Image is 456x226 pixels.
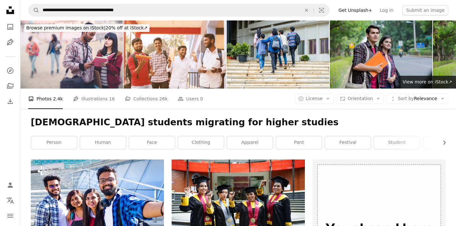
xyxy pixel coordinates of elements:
[276,136,322,149] a: pant
[299,4,313,16] button: Clear
[31,201,164,207] a: infian best friends spending time together outdoors in spring park.
[109,95,115,102] span: 16
[31,136,77,149] a: person
[20,20,123,89] img: Male and female college student friends together.
[335,5,376,15] a: Get Unsplash+
[347,96,373,101] span: Orientation
[4,194,17,207] button: Language
[20,20,153,36] a: Browse premium images on iStock|20% off at iStock↗
[4,209,17,222] button: Menu
[26,25,105,30] span: Browse premium images on iStock |
[374,136,420,149] a: student
[200,95,203,102] span: 0
[387,94,448,104] button: Sort byRelevance
[402,5,448,15] button: Submit an image
[227,136,273,149] a: apparel
[4,179,17,191] a: Log in / Sign up
[178,136,224,149] a: clothing
[438,136,446,149] button: scroll list to the right
[330,20,432,89] img: Indian University Student - stock images
[398,96,414,101] span: Sort by
[227,20,329,89] img: Back view shot of students with backpack going to classroom at college campus - concept of back t...
[325,136,371,149] a: festival
[129,136,175,149] a: face
[125,89,167,109] a: Collections 26k
[399,76,456,89] a: View more on iStock↗
[4,95,17,108] a: Download History
[306,96,323,101] span: License
[4,36,17,49] a: Illustrations
[80,136,126,149] a: human
[376,5,397,15] a: Log in
[24,24,150,32] div: 20% off at iStock ↗
[178,89,203,109] a: Users 0
[159,95,167,102] span: 26k
[172,201,305,207] a: a group of young women standing next to each other
[73,89,115,109] a: Illustrations 16
[398,96,437,102] span: Relevance
[28,4,39,16] button: Search Unsplash
[31,117,446,128] h1: [DEMOGRAPHIC_DATA] students migrating for higher studies
[336,94,384,104] button: Orientation
[124,20,226,89] img: Group of multi ethnic friends walking at college corridor - Young people having fun outdoors afte...
[4,80,17,92] a: Collections
[314,4,329,16] button: Visual search
[28,4,330,17] form: Find visuals sitewide
[4,64,17,77] a: Explore
[295,94,334,104] button: License
[4,20,17,33] a: Photos
[403,79,452,84] span: View more on iStock ↗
